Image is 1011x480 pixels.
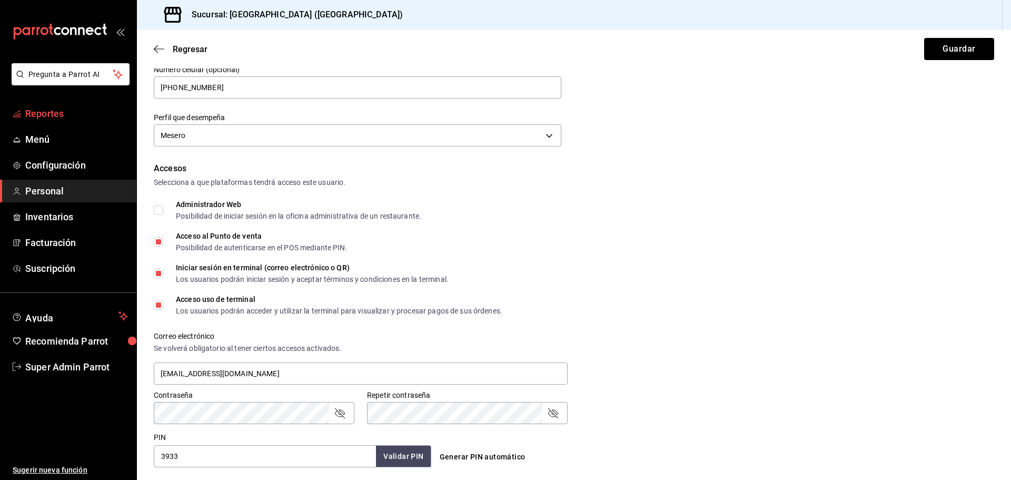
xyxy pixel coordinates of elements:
[12,63,130,85] button: Pregunta a Parrot AI
[154,434,166,441] label: PIN
[176,296,502,303] div: Acceso uso de terminal
[154,177,994,188] div: Selecciona a que plataformas tendrá acceso este usuario.
[25,310,114,322] span: Ayuda
[25,132,128,146] span: Menú
[13,465,128,476] span: Sugerir nueva función
[25,210,128,224] span: Inventarios
[25,236,128,250] span: Facturación
[154,124,561,146] div: Mesero
[154,162,994,175] div: Accesos
[25,334,128,348] span: Recomienda Parrot
[25,184,128,198] span: Personal
[367,391,568,399] label: Repetir contraseña
[176,212,421,220] div: Posibilidad de iniciar sesión en la oficina administrativa de un restaurante.
[116,27,124,36] button: open_drawer_menu
[154,66,561,73] label: Número celular (opcional)
[176,264,449,271] div: Iniciar sesión en terminal (correo electrónico o QR)
[173,44,207,54] span: Regresar
[547,407,559,419] button: passwordField
[176,276,449,283] div: Los usuarios podrán iniciar sesión y aceptar términos y condiciones en la terminal.
[154,445,376,467] input: 3 a 6 dígitos
[25,106,128,121] span: Reportes
[28,69,113,80] span: Pregunta a Parrot AI
[154,343,568,354] div: Se volverá obligatorio al tener ciertos accesos activados.
[176,232,348,240] div: Acceso al Punto de venta
[924,38,994,60] button: Guardar
[154,332,568,340] label: Correo electrónico
[435,447,530,467] button: Generar PIN automático
[154,44,207,54] button: Regresar
[183,8,403,21] h3: Sucursal: [GEOGRAPHIC_DATA] ([GEOGRAPHIC_DATA])
[154,114,561,121] label: Perfil que desempeña
[376,446,431,467] button: Validar PIN
[25,360,128,374] span: Super Admin Parrot
[154,391,354,399] label: Contraseña
[176,244,348,251] div: Posibilidad de autenticarse en el POS mediante PIN.
[176,201,421,208] div: Administrador Web
[176,307,502,315] div: Los usuarios podrán acceder y utilizar la terminal para visualizar y procesar pagos de sus órdenes.
[7,76,130,87] a: Pregunta a Parrot AI
[25,261,128,276] span: Suscripción
[25,158,128,172] span: Configuración
[333,407,346,419] button: passwordField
